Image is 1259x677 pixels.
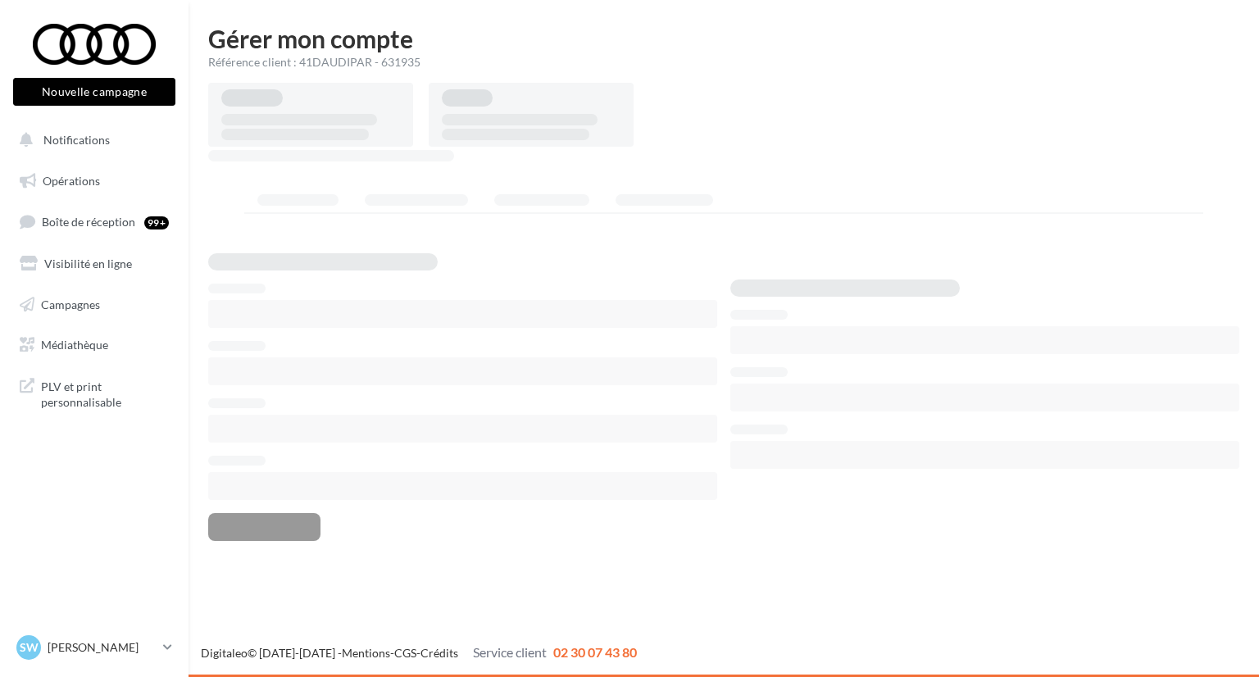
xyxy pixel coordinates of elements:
span: Service client [473,644,547,660]
a: CGS [394,646,416,660]
a: Campagnes [10,288,179,322]
a: Crédits [420,646,458,660]
div: Référence client : 41DAUDIPAR - 631935 [208,54,1239,70]
h1: Gérer mon compte [208,26,1239,51]
span: © [DATE]-[DATE] - - - [201,646,637,660]
a: Boîte de réception99+ [10,204,179,239]
a: Opérations [10,164,179,198]
span: Opérations [43,174,100,188]
span: PLV et print personnalisable [41,375,169,411]
span: Boîte de réception [42,215,135,229]
a: Mentions [342,646,390,660]
a: Digitaleo [201,646,248,660]
a: Médiathèque [10,328,179,362]
span: 02 30 07 43 80 [553,644,637,660]
span: Visibilité en ligne [44,257,132,270]
a: SW [PERSON_NAME] [13,632,175,663]
a: Visibilité en ligne [10,247,179,281]
button: Notifications [10,123,172,157]
span: Médiathèque [41,338,108,352]
button: Nouvelle campagne [13,78,175,106]
a: PLV et print personnalisable [10,369,179,417]
p: [PERSON_NAME] [48,639,157,656]
div: 99+ [144,216,169,229]
span: Campagnes [41,297,100,311]
span: Notifications [43,133,110,147]
span: SW [20,639,39,656]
